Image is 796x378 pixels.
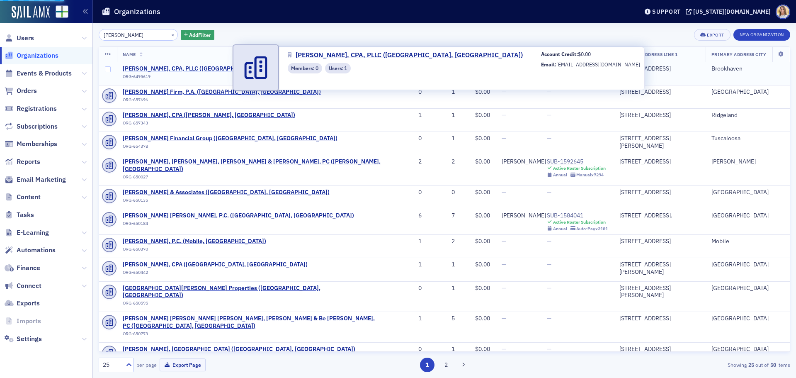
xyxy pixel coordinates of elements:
div: [STREET_ADDRESS] [619,315,700,322]
div: ORG-650027 [123,174,381,183]
span: $0.00 [475,237,490,245]
span: Primary Address Line 1 [619,51,678,57]
a: [PERSON_NAME] [502,158,546,166]
div: 0 [393,135,422,142]
div: Annual [553,172,567,178]
a: SUB-1592645 [547,158,606,166]
span: Members : [291,64,315,72]
img: SailAMX [12,6,50,19]
div: 0 [393,346,422,353]
a: [PERSON_NAME] & Associates ([GEOGRAPHIC_DATA], [GEOGRAPHIC_DATA]) [123,189,330,196]
div: [GEOGRAPHIC_DATA] [711,346,784,353]
button: [US_STATE][DOMAIN_NAME] [686,9,774,15]
div: 0 [393,285,422,292]
span: Profile [776,5,790,19]
a: [PERSON_NAME], CPA, PLLC ([GEOGRAPHIC_DATA], [GEOGRAPHIC_DATA]) [123,65,323,73]
button: New Organization [733,29,790,41]
a: Automations [5,246,56,255]
a: [PERSON_NAME], [PERSON_NAME], [PERSON_NAME] & [PERSON_NAME], PC ([PERSON_NAME], [GEOGRAPHIC_DATA]) [123,158,381,173]
div: 2 [433,238,455,245]
div: ORG-654378 [123,144,337,152]
div: [STREET_ADDRESS][PERSON_NAME] [619,135,700,149]
div: 1 [433,135,455,142]
div: 2 [433,158,455,166]
a: Memberships [5,139,57,149]
span: Baker Donelson Bearman, Caldwell & Be Berkowitz, PC (Birmingham, AL) [123,315,381,329]
div: 1 [393,238,422,245]
div: Tuscaloosa [711,135,784,142]
div: 1 [433,346,455,353]
span: — [502,261,506,268]
span: $0.00 [475,284,490,292]
span: — [547,345,551,353]
span: Don Richard & Associates (Atlanta, GA) [123,189,330,196]
span: Memberships [17,139,57,149]
span: $0.00 [475,261,490,268]
div: 1 [393,261,422,268]
div: Members: 0 [288,63,322,73]
a: Finance [5,263,40,273]
div: Showing out of items [565,361,790,368]
div: 6 [393,212,422,219]
span: $0.00 [475,345,490,353]
a: View Homepage [50,5,68,20]
div: Active Roster Subscription [553,219,606,225]
div: ORG-650595 [123,300,381,309]
div: 1 [433,285,455,292]
span: Name [123,51,136,57]
div: [STREET_ADDRESS] [619,112,700,119]
span: Baker Firm, P.A. (Jonesboro, AR) [123,88,321,96]
span: Registrations [17,104,57,113]
span: — [502,88,506,95]
div: Annual [553,226,567,232]
span: $0.00 [475,315,490,322]
a: [PERSON_NAME] [PERSON_NAME] [PERSON_NAME], [PERSON_NAME] & Be [PERSON_NAME], PC ([GEOGRAPHIC_DATA... [123,315,381,329]
div: [STREET_ADDRESS] [619,158,700,166]
a: Settings [5,334,42,344]
img: SailAMX [56,5,68,18]
a: Exports [5,299,40,308]
span: $0.00 [475,134,490,142]
label: per page [136,361,157,368]
div: Brookhaven [711,65,784,73]
a: Connect [5,281,41,290]
div: [GEOGRAPHIC_DATA] [711,189,784,196]
h1: Organizations [114,7,160,17]
span: Orders [17,86,37,95]
div: [US_STATE][DOMAIN_NAME] [693,8,771,15]
div: [STREET_ADDRESS]. [619,212,700,219]
span: Fred L. Richards, CPA (Ridgeland, MS) [123,112,295,119]
a: [PERSON_NAME] [502,212,546,219]
span: — [547,88,551,95]
span: [PERSON_NAME], CPA, PLLC ([GEOGRAPHIC_DATA], [GEOGRAPHIC_DATA]) [296,50,523,60]
span: Richardson Financial Group (Tuscaloosa, AL) [123,135,337,142]
div: Auto-Pay x2181 [576,226,608,232]
div: [STREET_ADDRESS] [619,189,700,196]
div: 1 [393,112,422,119]
span: Finance [17,263,40,273]
a: [PERSON_NAME] Financial Group ([GEOGRAPHIC_DATA], [GEOGRAPHIC_DATA]) [123,135,337,142]
button: Export [694,29,730,41]
div: Active Roster Subscription [553,166,606,171]
a: [PERSON_NAME], CPA ([GEOGRAPHIC_DATA], [GEOGRAPHIC_DATA]) [123,261,308,268]
div: ORG-650135 [123,198,330,206]
div: 7 [433,212,455,219]
a: Content [5,193,41,202]
a: [PERSON_NAME] [PERSON_NAME], P.C. ([GEOGRAPHIC_DATA], [GEOGRAPHIC_DATA]) [123,212,354,219]
a: [PERSON_NAME], CPA ([PERSON_NAME], [GEOGRAPHIC_DATA]) [123,112,295,119]
a: Orders [5,86,37,95]
button: AddFilter [181,30,215,40]
div: [PERSON_NAME] [711,158,784,166]
div: [STREET_ADDRESS] [619,238,700,245]
b: Account Credit: [541,51,578,57]
span: — [502,237,506,245]
div: Manual x7294 [576,172,604,178]
a: Subscriptions [5,122,58,131]
span: Tasks [17,210,34,219]
div: Mobile [711,238,784,245]
div: [STREET_ADDRESS] [619,346,700,353]
span: $0.00 [475,158,490,165]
